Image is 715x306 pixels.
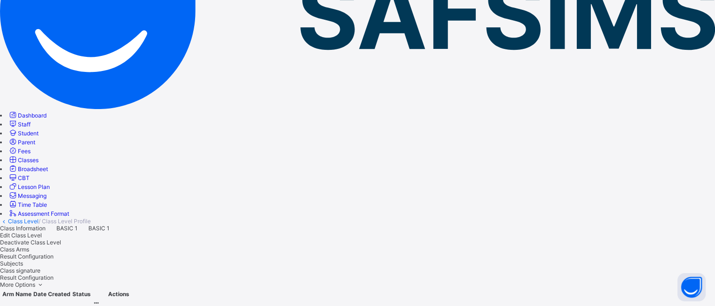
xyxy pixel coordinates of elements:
a: CBT [8,174,30,181]
span: / Class Level Profile [39,218,91,225]
th: Arm Name [2,290,32,298]
span: Messaging [18,192,47,199]
a: Broadsheet [8,165,48,173]
th: Status [72,290,91,298]
a: Classes [8,157,39,164]
a: Messaging [8,192,47,199]
a: Time Table [8,201,47,208]
span: Assessment Format [18,210,69,217]
span: Parent [18,139,35,146]
a: Dashboard [8,112,47,119]
a: Student [8,130,39,137]
span: Fees [18,148,31,155]
span: Classes [18,157,39,164]
span: Lesson Plan [18,183,50,190]
a: Fees [8,148,31,155]
a: Lesson Plan [8,183,50,190]
span: Time Table [18,201,47,208]
span: Dashboard [18,112,47,119]
span: Staff [18,121,31,128]
a: Class Level [8,218,39,225]
span: Student [18,130,39,137]
a: Assessment Format [8,210,69,217]
span: BASIC 1 [87,225,110,232]
button: Open asap [677,273,706,301]
th: Actions [92,290,145,298]
th: Date Created [33,290,71,298]
a: Parent [8,139,35,146]
span: BASIC 1 [56,225,78,232]
a: Staff [8,121,31,128]
span: CBT [18,174,30,181]
span: Broadsheet [18,165,48,173]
